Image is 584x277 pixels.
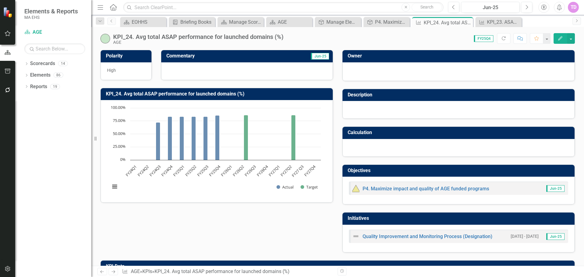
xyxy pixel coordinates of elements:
a: AGE [268,18,311,26]
div: Jun-25 [463,4,517,11]
button: Show Target [301,184,318,190]
button: Show Actual [276,184,294,190]
span: Jun-25 [546,233,565,240]
text: FY27 Q3 [290,164,305,178]
button: Search [412,3,442,12]
text: FY24Q4 [160,164,174,178]
text: 0% [120,157,126,162]
h3: Polarity [106,53,148,59]
text: FY25Q3 [196,164,210,178]
input: Search ClearPoint... [123,2,443,13]
img: ClearPoint Strategy [3,7,14,17]
a: AGE [24,29,85,36]
text: 50.00% [113,131,126,136]
div: Manage Scorecards [229,18,262,26]
text: 75.00% [113,118,126,123]
a: Quality Improvement and Monitoring Process (Designation) [363,234,492,239]
a: AGE [131,268,140,274]
text: FY25Q2 [184,164,198,178]
h3: Commentary [166,53,264,59]
text: FY27Q2 [279,164,293,178]
div: 86 [54,73,63,78]
a: Reports [30,83,47,90]
text: FY27Q1 [267,164,281,178]
path: FY26Q2, 86. Target. [244,115,248,160]
div: 14 [58,61,68,66]
div: AGE [113,40,283,45]
img: At-risk [352,185,360,192]
text: FY27Q4 [303,164,317,178]
div: Chart. Highcharts interactive chart. [107,105,326,196]
button: Jun-25 [461,2,520,13]
div: KPI_24. Avg total ASAP performance for launched domains (%) [113,33,283,40]
path: FY25Q1, 83.4. Actual. [180,117,184,160]
a: Manage Elements [316,18,360,26]
h3: Owner [348,53,572,59]
span: Jun-25 [546,185,565,192]
text: FY26Q1 [220,164,233,178]
img: Not Defined [352,233,360,240]
span: Elements & Reports [24,8,78,15]
div: EOHHS [132,18,165,26]
div: P4. Maximize impact and quality of EOEA funded programs [375,18,408,26]
span: FY25Q4 [474,35,493,42]
a: KPIs [142,268,152,274]
small: MA EHS [24,15,78,20]
div: KPI_23. ASAPs with compliance scores in Tier1 (>86%) for launched domains [487,18,520,26]
div: » » [122,268,333,275]
text: FY26Q3 [244,164,257,178]
a: Manage Scorecards [219,18,262,26]
a: Elements [30,72,50,79]
div: AGE [278,18,311,26]
h3: KPI Data [106,264,572,269]
text: FY24Q2 [136,164,150,178]
path: FY25Q3, 83.4. Actual. [203,117,208,160]
svg: Interactive chart [107,105,324,196]
text: FY25Q4 [208,164,221,178]
a: Briefing Books [170,18,214,26]
span: Jun-25 [311,53,329,60]
path: FY27Q2, 86. Target. [291,115,296,160]
path: FY24Q4, 83.4. Actual. [168,117,172,160]
div: 19 [50,84,60,89]
div: KPI_24. Avg total ASAP performance for launched domains (%) [155,268,290,274]
h3: Objectives [348,168,572,173]
button: TD [568,2,579,13]
div: Briefing Books [180,18,214,26]
text: FY24Q1 [124,164,138,178]
h3: KPI_24. Avg total ASAP performance for launched domains (%) [106,91,330,97]
text: FY26Q2 [231,164,245,178]
button: View chart menu, Chart [110,182,119,191]
div: KPI_24. Avg total ASAP performance for launched domains (%) [424,19,471,26]
path: FY25Q2, 83.4. Actual. [192,117,196,160]
h3: Initiatives [348,216,572,221]
a: EOHHS [122,18,165,26]
small: [DATE] - [DATE] [511,234,539,239]
path: FY25Q4, 85.5. Actual. [215,116,220,160]
span: Search [420,5,433,9]
text: 25.00% [113,144,126,149]
h3: Description [348,92,572,98]
input: Search Below... [24,43,85,54]
span: High [107,68,116,73]
img: On-track [100,34,110,43]
a: P4. Maximize impact and quality of EOEA funded programs [365,18,408,26]
text: 100.00% [111,105,126,110]
h3: Calculation [348,130,572,135]
text: FY25Q1 [172,164,186,178]
a: Scorecards [30,60,55,67]
a: KPI_23. ASAPs with compliance scores in Tier1 (>86%) for launched domains [477,18,520,26]
div: Manage Elements [326,18,360,26]
a: P4. Maximize impact and quality of AGE funded programs [363,186,489,192]
text: FY26Q4 [255,164,269,178]
text: FY24Q3 [148,164,162,178]
path: FY24Q3, 72. Actual. [156,123,160,160]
